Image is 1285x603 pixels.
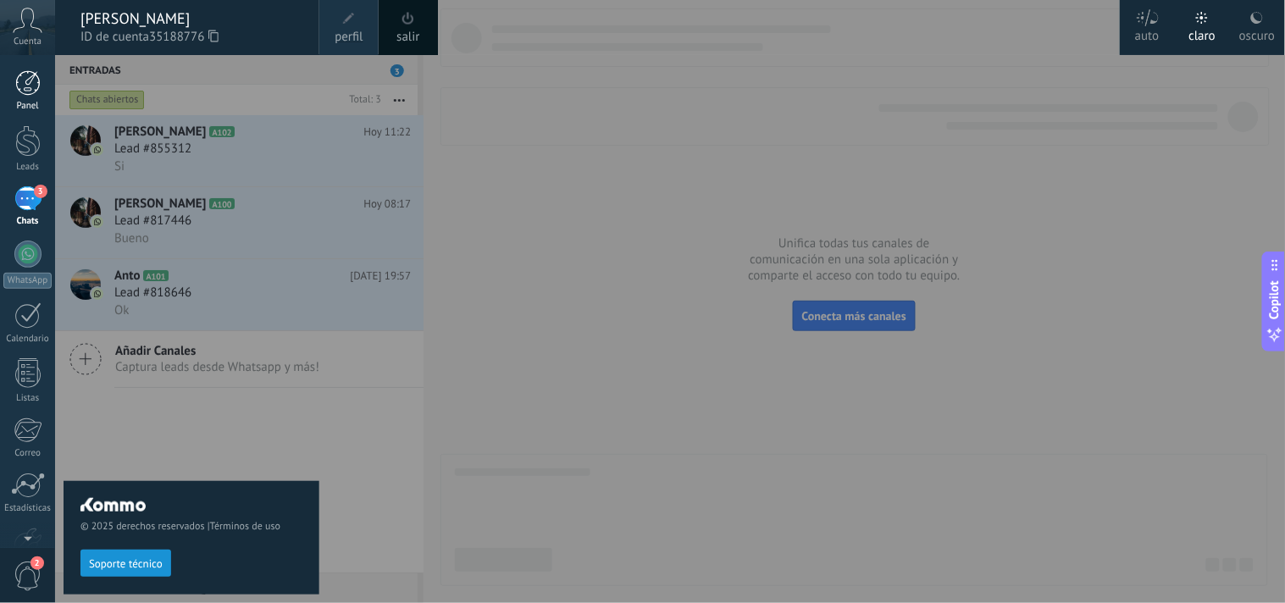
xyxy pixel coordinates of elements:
div: Estadísticas [3,503,53,514]
div: Correo [3,448,53,459]
span: Copilot [1266,281,1283,320]
button: Soporte técnico [80,550,171,577]
div: Calendario [3,334,53,345]
div: WhatsApp [3,273,52,289]
a: Términos de uso [210,520,280,533]
span: 3 [34,185,47,198]
span: perfil [335,28,363,47]
span: ID de cuenta [80,28,302,47]
span: Cuenta [14,36,42,47]
div: Panel [3,101,53,112]
div: Listas [3,393,53,404]
div: auto [1135,11,1160,55]
span: 2 [30,556,44,570]
div: Leads [3,162,53,173]
div: [PERSON_NAME] [80,9,302,28]
a: salir [396,28,419,47]
div: claro [1189,11,1216,55]
div: Chats [3,216,53,227]
div: oscuro [1239,11,1275,55]
span: 35188776 [149,28,219,47]
span: © 2025 derechos reservados | [80,520,302,533]
a: Soporte técnico [80,556,171,569]
span: Soporte técnico [89,558,163,570]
